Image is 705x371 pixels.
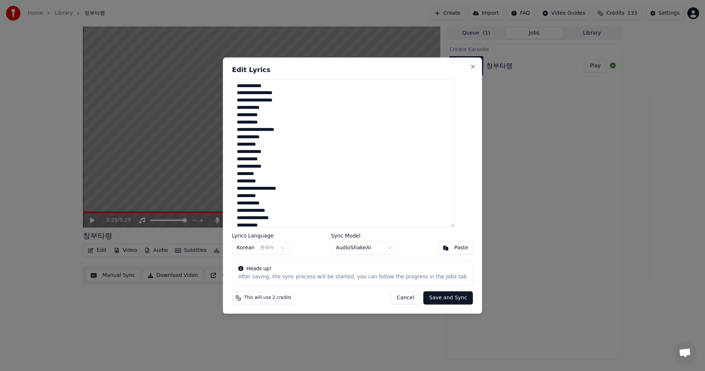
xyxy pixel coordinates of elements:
label: Lyrics Language [232,233,290,238]
div: Paste [454,244,468,252]
button: Cancel [390,291,420,304]
h2: Edit Lyrics [232,67,473,73]
label: Sync Model [331,233,397,238]
span: This will use 2 credits [244,295,292,301]
div: Heads up! [238,265,467,272]
div: After saving, the sync process will be started, you can follow the progress in the Jobs tab [238,273,467,281]
button: Save and Sync [423,291,473,304]
button: Paste [438,241,473,254]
